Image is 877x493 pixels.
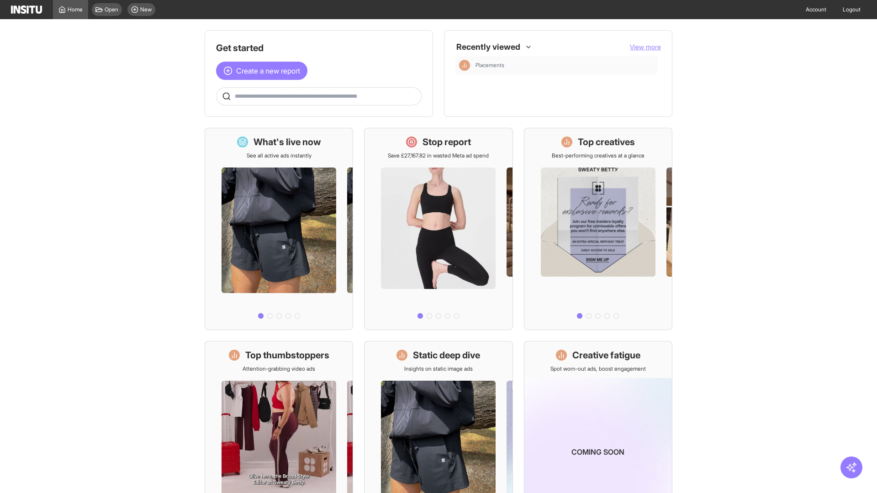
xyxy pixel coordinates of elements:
span: Placements [475,62,654,69]
p: Save £27,167.82 in wasted Meta ad spend [388,152,489,159]
img: Logo [11,5,42,14]
button: View more [630,42,661,52]
p: See all active ads instantly [247,152,312,159]
p: Attention-grabbing video ads [243,365,315,372]
h1: What's live now [254,136,321,148]
div: Insights [459,60,470,71]
a: Top creativesBest-performing creatives at a glance [524,128,672,330]
span: New [140,6,152,13]
h1: Static deep dive [413,349,480,362]
a: Stop reportSave £27,167.82 in wasted Meta ad spend [364,128,512,330]
button: Create a new report [216,62,307,80]
h1: Stop report [423,136,471,148]
p: Insights on static image ads [404,365,473,372]
h1: Top creatives [578,136,635,148]
span: View more [630,43,661,51]
span: Placements [475,62,504,69]
h1: Get started [216,42,422,54]
span: Open [105,6,118,13]
span: Create a new report [236,65,300,76]
a: What's live nowSee all active ads instantly [205,128,353,330]
h1: Top thumbstoppers [245,349,329,362]
p: Best-performing creatives at a glance [552,152,645,159]
span: Home [68,6,83,13]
